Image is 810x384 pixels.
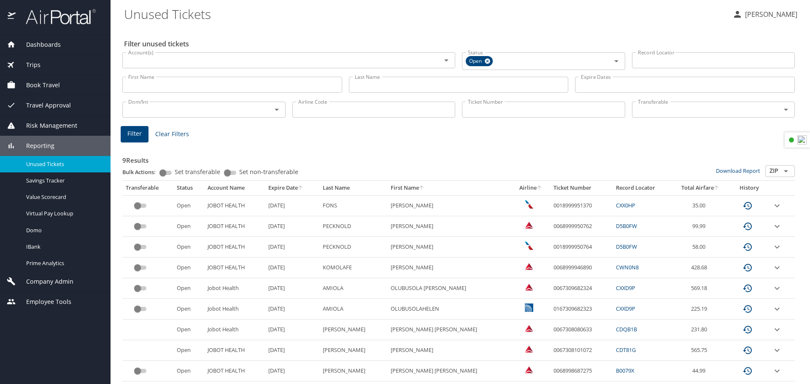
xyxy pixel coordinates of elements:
button: [PERSON_NAME] [729,7,801,22]
td: Open [173,361,204,381]
h1: Unused Tickets [124,1,726,27]
span: Travel Approval [16,101,71,110]
td: [PERSON_NAME] [319,340,387,361]
img: Delta Airlines [525,324,533,333]
td: AMIOLA [319,299,387,320]
td: [DATE] [265,299,319,320]
td: Open [173,278,204,299]
a: CXXD9P [616,284,635,292]
td: 0018999950764 [550,237,613,258]
button: Clear Filters [152,126,192,142]
img: American Airlines [525,200,533,209]
td: JOBOT HEALTH [204,195,265,216]
button: sort [298,185,304,191]
td: 0018999951370 [550,195,613,216]
a: Download Report [716,167,760,175]
th: Expire Date [265,181,319,195]
td: [DATE] [265,237,319,258]
a: D5B0FW [616,243,637,250]
button: Open [271,104,283,115]
button: expand row [772,221,782,231]
td: 565.75 [672,340,730,361]
td: Open [173,340,204,361]
span: Prime Analytics [26,259,100,267]
div: Transferable [126,184,170,192]
span: Risk Management [16,121,77,130]
button: expand row [772,325,782,335]
td: [DATE] [265,216,319,237]
td: 0067309682324 [550,278,613,299]
span: Unused Tickets [26,160,100,168]
span: Book Travel [16,81,60,90]
a: D5B0FW [616,222,637,230]
th: Ticket Number [550,181,613,195]
td: OLUBUSOLAHELEN [387,299,512,320]
td: 0068998687275 [550,361,613,381]
td: 0068999950762 [550,216,613,237]
td: PECKNOLD [319,216,387,237]
button: expand row [772,345,782,355]
button: expand row [772,242,782,252]
td: 58.00 [672,237,730,258]
h3: 9 Results [122,150,795,165]
td: [PERSON_NAME] [387,195,512,216]
button: Open [440,54,452,66]
button: expand row [772,263,782,273]
td: [PERSON_NAME] [PERSON_NAME] [387,320,512,340]
td: KOMOLAFE [319,258,387,278]
td: Jobot Health [204,299,265,320]
img: Delta Airlines [525,283,533,291]
span: Set non-transferable [239,169,298,175]
td: 0167309682323 [550,299,613,320]
td: [PERSON_NAME] [319,361,387,381]
td: 0067308101072 [550,340,613,361]
th: Record Locator [613,181,672,195]
td: 231.80 [672,320,730,340]
span: Trips [16,60,40,70]
td: [PERSON_NAME] [387,340,512,361]
a: CXXD9P [616,305,635,312]
td: 35.00 [672,195,730,216]
div: Open [466,56,493,66]
th: Account Name [204,181,265,195]
td: [DATE] [265,278,319,299]
span: Clear Filters [155,129,189,140]
td: [PERSON_NAME] [387,258,512,278]
td: 569.18 [672,278,730,299]
span: Company Admin [16,277,73,286]
td: Jobot Health [204,278,265,299]
td: [DATE] [265,320,319,340]
td: [PERSON_NAME] [387,216,512,237]
button: expand row [772,304,782,314]
td: JOBOT HEALTH [204,258,265,278]
span: Dashboards [16,40,61,49]
img: American Airlines [525,242,533,250]
td: [PERSON_NAME] [387,237,512,258]
button: expand row [772,283,782,293]
span: Savings Tracker [26,177,100,185]
td: [DATE] [265,258,319,278]
a: CWN0N8 [616,263,639,271]
td: PECKNOLD [319,237,387,258]
span: Set transferable [175,169,220,175]
button: Open [780,104,792,115]
td: Open [173,320,204,340]
td: OLUBUSOLA [PERSON_NAME] [387,278,512,299]
td: Open [173,237,204,258]
td: Open [173,195,204,216]
button: sort [714,185,720,191]
button: sort [419,185,425,191]
span: Value Scorecard [26,193,100,201]
td: [DATE] [265,195,319,216]
td: AMIOLA [319,278,387,299]
td: Open [173,258,204,278]
span: Virtual Pay Lookup [26,209,100,218]
td: Open [173,216,204,237]
a: B0079X [616,367,634,374]
h2: Filter unused tickets [124,37,796,51]
td: Jobot Health [204,320,265,340]
img: airportal-logo.png [16,8,96,25]
button: expand row [772,366,782,376]
td: 44.99 [672,361,730,381]
span: Reporting [16,141,54,150]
